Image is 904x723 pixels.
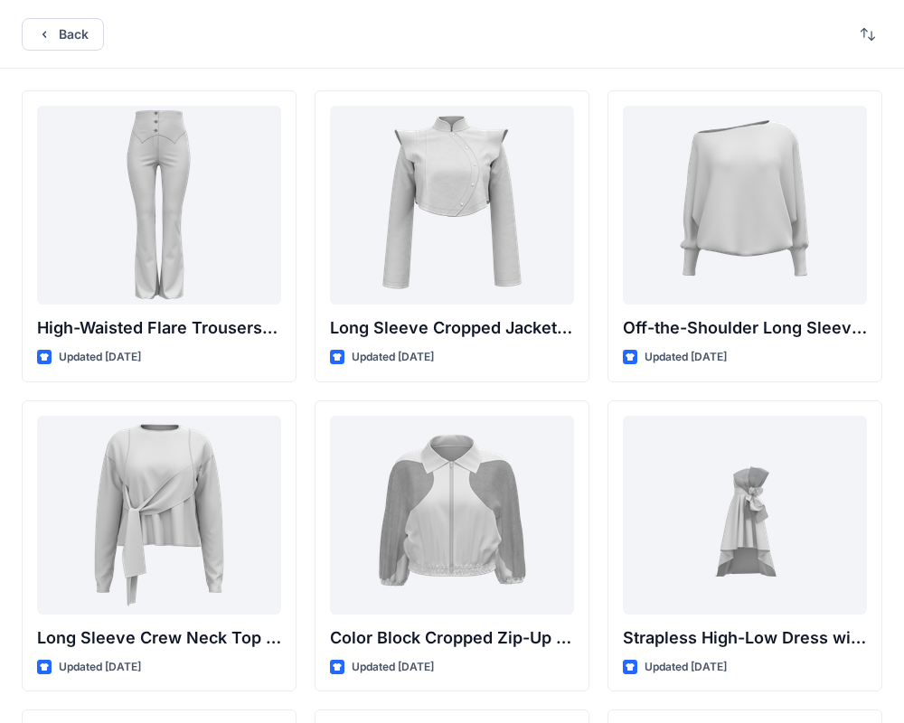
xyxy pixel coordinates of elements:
a: High-Waisted Flare Trousers with Button Detail [37,106,281,305]
p: Long Sleeve Crew Neck Top with Asymmetrical Tie Detail [37,625,281,651]
p: Long Sleeve Cropped Jacket with Mandarin Collar and Shoulder Detail [330,315,574,341]
p: Off-the-Shoulder Long Sleeve Top [623,315,867,341]
button: Back [22,18,104,51]
p: Updated [DATE] [59,658,141,677]
a: Color Block Cropped Zip-Up Jacket with Sheer Sleeves [330,416,574,615]
p: Updated [DATE] [352,348,434,367]
a: Long Sleeve Cropped Jacket with Mandarin Collar and Shoulder Detail [330,106,574,305]
a: Strapless High-Low Dress with Side Bow Detail [623,416,867,615]
a: Long Sleeve Crew Neck Top with Asymmetrical Tie Detail [37,416,281,615]
p: Updated [DATE] [352,658,434,677]
p: Updated [DATE] [59,348,141,367]
p: Color Block Cropped Zip-Up Jacket with Sheer Sleeves [330,625,574,651]
a: Off-the-Shoulder Long Sleeve Top [623,106,867,305]
p: Updated [DATE] [645,658,727,677]
p: Strapless High-Low Dress with Side Bow Detail [623,625,867,651]
p: High-Waisted Flare Trousers with Button Detail [37,315,281,341]
p: Updated [DATE] [645,348,727,367]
